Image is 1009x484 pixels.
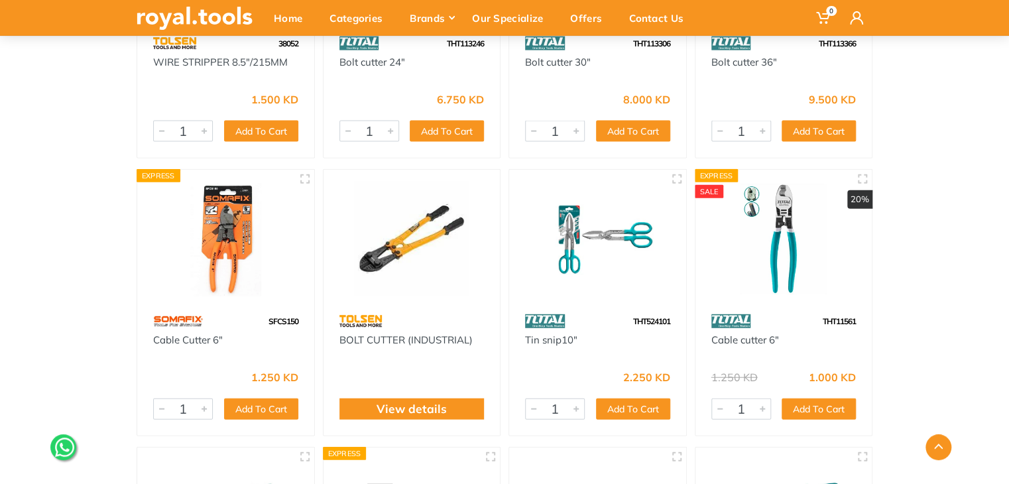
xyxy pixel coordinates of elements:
span: SFCS150 [268,316,298,326]
div: 20% [847,190,872,209]
div: Our Specialize [463,4,561,32]
img: Royal Tools - Tin snip10 [521,182,674,296]
button: Add To Cart [224,398,298,420]
button: Add To Cart [224,121,298,142]
img: 86.webp [711,310,751,333]
button: Add To Cart [410,121,484,142]
a: Cable Cutter 6" [153,333,223,346]
a: Tin snip10" [525,333,577,346]
a: BOLT CUTTER (INDUSTRIAL) [339,333,473,346]
img: royal.tools Logo [137,7,253,30]
button: Add To Cart [596,398,670,420]
a: Bolt cutter 24" [339,56,405,68]
img: 60.webp [153,310,203,333]
div: 8.000 KD [623,94,670,105]
span: THT113366 [819,38,856,48]
span: 0 [826,6,837,16]
a: Bolt cutter 36" [711,56,777,68]
img: Royal Tools - Cable cutter 6 [707,182,861,296]
img: Royal Tools - BOLT CUTTER (INDUSTRIAL) [335,182,489,296]
div: Offers [561,4,620,32]
img: Royal Tools - Cable Cutter 6 [149,182,302,296]
div: 1.000 KD [809,372,856,383]
span: 38052 [278,38,298,48]
div: 9.500 KD [809,94,856,105]
button: Add To Cart [782,398,856,420]
span: THT113246 [447,38,484,48]
div: Categories [320,4,400,32]
img: 86.webp [525,310,565,333]
button: Add To Cart [782,121,856,142]
a: Bolt cutter 30" [525,56,591,68]
img: 86.webp [339,32,379,55]
div: Express [137,169,180,182]
div: Home [265,4,320,32]
span: THT11561 [823,316,856,326]
a: Cable cutter 6" [711,333,779,346]
div: SALE [695,185,724,198]
div: 2.250 KD [623,372,670,383]
img: 64.webp [153,32,196,55]
img: 86.webp [525,32,565,55]
img: 86.webp [711,32,751,55]
span: THT113306 [633,38,670,48]
div: Express [695,169,739,182]
div: Contact Us [620,4,701,32]
div: 1.250 KD [711,372,758,383]
div: Brands [400,4,463,32]
span: THT524101 [633,316,670,326]
div: 1.250 KD [251,372,298,383]
a: View details [377,400,447,418]
img: 64.webp [339,310,383,333]
button: Add To Cart [596,121,670,142]
a: WIRE STRIPPER 8.5"/215MM [153,56,288,68]
div: 6.750 KD [437,94,484,105]
div: 1.500 KD [251,94,298,105]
